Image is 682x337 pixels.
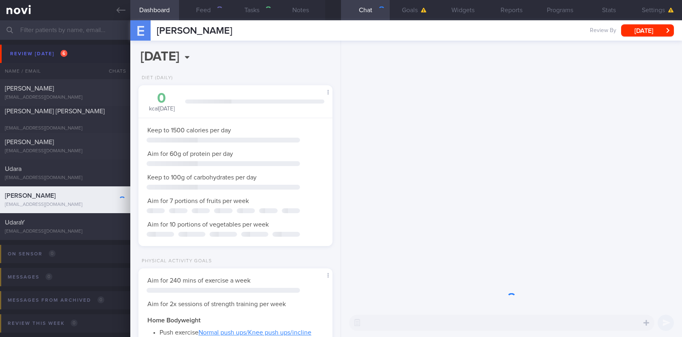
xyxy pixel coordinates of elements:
div: [EMAIL_ADDRESS][DOMAIN_NAME] [5,175,125,181]
button: [DATE] [621,24,674,37]
div: [EMAIL_ADDRESS][DOMAIN_NAME] [5,95,125,101]
div: [EMAIL_ADDRESS][DOMAIN_NAME] [5,202,125,208]
span: Aim for 10 portions of vegetables per week [147,221,269,228]
span: Aim for 2x sessions of strength training per week [147,301,286,307]
span: 0 [71,320,78,326]
div: Chats [98,63,130,79]
span: UdaraY [5,219,25,226]
div: On sensor [6,248,58,259]
span: Aim for 240 mins of exercise a week [147,277,250,284]
div: kcal [DATE] [147,91,177,113]
div: [EMAIL_ADDRESS][DOMAIN_NAME] [5,229,125,235]
span: 0 [45,273,52,280]
span: [PERSON_NAME] [5,139,54,145]
span: [PERSON_NAME] [157,26,232,36]
span: 0 [49,250,56,257]
span: [PERSON_NAME] [PERSON_NAME] [5,108,105,114]
span: Aim for 7 portions of fruits per week [147,198,249,204]
span: Review By [590,27,616,35]
span: [PERSON_NAME] [5,192,56,199]
div: Diet (Daily) [138,75,173,81]
span: Udara [5,166,22,172]
div: Messages from Archived [6,295,106,306]
span: 0 [97,296,104,303]
div: Messages [6,272,54,283]
div: E [125,15,155,47]
span: Keep to 100g of carbohydrates per day [147,174,257,181]
span: 6 [60,50,67,57]
span: Aim for 60g of protein per day [147,151,233,157]
div: 0 [147,91,177,106]
div: Review [DATE] [8,48,69,59]
div: Review this week [6,318,80,329]
span: [PERSON_NAME] [5,85,54,92]
strong: Home Bodyweight [147,317,201,324]
div: [EMAIL_ADDRESS][DOMAIN_NAME] [5,125,125,132]
div: Physical Activity Goals [138,258,212,264]
div: [EMAIL_ADDRESS][DOMAIN_NAME] [5,148,125,154]
span: Keep to 1500 calories per day [147,127,231,134]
